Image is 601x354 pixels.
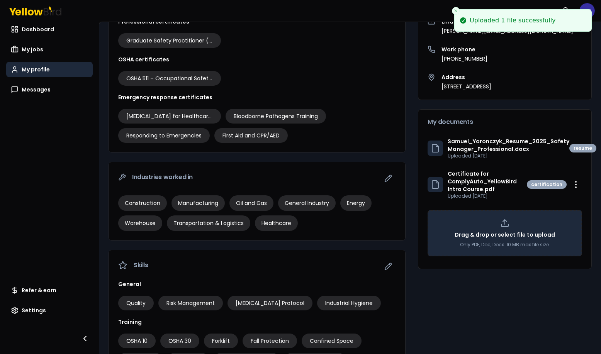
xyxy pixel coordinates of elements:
[460,242,550,248] p: Only PDF, Doc, Docx. 10 MB max file size.
[160,334,199,348] div: OSHA 30
[243,334,297,348] div: Fall Protection
[204,334,238,348] div: Forklift
[347,199,365,207] span: Energy
[118,318,396,326] h3: Training
[579,3,595,19] span: SY
[126,132,202,139] span: Responding to Emergencies
[125,199,160,207] span: Construction
[22,25,54,33] span: Dashboard
[167,215,250,231] div: Transportation & Logistics
[173,219,244,227] span: Transportation & Logistics
[261,219,291,227] span: Healthcare
[178,199,218,207] span: Manufacturing
[212,337,230,345] span: Forklift
[118,215,162,231] div: Warehouse
[22,307,46,314] span: Settings
[118,56,396,63] h3: OSHA certificates
[310,337,353,345] span: Confined Space
[236,299,304,307] span: [MEDICAL_DATA] Protocol
[441,73,491,81] h3: Address
[251,337,289,345] span: Fall Protection
[118,280,396,288] h3: General
[455,231,555,239] p: Drag & drop or select file to upload
[171,195,225,211] div: Manufacturing
[126,112,213,120] span: [MEDICAL_DATA] for Healthcare Providers
[166,299,215,307] span: Risk Management
[428,210,582,256] div: Drag & drop or select file to uploadOnly PDF, Doc, Docx. 10 MB max file size.
[222,132,280,139] span: First Aid and CPR/AED
[6,303,93,318] a: Settings
[126,37,213,44] span: Graduate Safety Practitioner (GSP)
[569,144,596,152] div: resume
[118,93,396,101] h3: Emergency response certificates
[285,199,329,207] span: General Industry
[340,195,372,211] div: Energy
[6,283,93,298] a: Refer & earn
[134,262,148,268] span: Skills
[441,46,487,53] h3: Work phone
[317,296,381,310] div: Industrial Hygiene
[168,337,191,345] span: OSHA 30
[229,195,273,211] div: Oil and Gas
[226,109,326,124] div: Bloodborne Pathogens Training
[214,128,288,143] div: First Aid and CPR/AED
[22,46,43,53] span: My jobs
[441,83,491,90] p: [STREET_ADDRESS]
[6,62,93,77] a: My profile
[125,219,156,227] span: Warehouse
[118,128,210,143] div: Responding to Emergencies
[255,215,298,231] div: Healthcare
[22,286,56,294] span: Refer & earn
[527,180,567,189] div: certification
[118,296,154,310] div: Quality
[6,22,93,37] a: Dashboard
[158,296,223,310] div: Risk Management
[448,193,527,199] p: Uploaded [DATE]
[236,199,267,207] span: Oil and Gas
[441,27,573,35] p: [PERSON_NAME][EMAIL_ADDRESS][DOMAIN_NAME]
[302,334,362,348] div: Confined Space
[227,296,312,310] div: COVID-19 Protocol
[118,195,167,211] div: Construction
[448,153,569,159] p: Uploaded [DATE]
[325,299,373,307] span: Industrial Hygiene
[126,75,213,82] span: OSHA 511 – Occupational Safety & Health Standards for General Industry (30-Hour)
[126,299,146,307] span: Quality
[452,7,460,15] button: Close toast
[118,71,221,86] div: OSHA 511 – Occupational Safety & Health Standards for General Industry (30-Hour)
[234,112,318,120] span: Bloodborne Pathogens Training
[6,42,93,57] a: My jobs
[126,337,148,345] span: OSHA 10
[118,109,221,124] div: Basic Life Support for Healthcare Providers
[22,66,50,73] span: My profile
[132,174,193,180] span: Industries worked in
[278,195,336,211] div: General Industry
[470,16,556,25] div: Uploaded 1 file successfully
[6,82,93,97] a: Messages
[448,170,527,193] p: Certificate for ComplyAuto_YellowBird Intro Course.pdf
[428,119,473,125] span: My documents
[118,33,221,48] div: Graduate Safety Practitioner (GSP)
[441,55,487,63] p: [PHONE_NUMBER]
[22,86,51,93] span: Messages
[448,137,569,153] p: Samuel_Yaronczyk_Resume_2025_Safety Manager_Professional.docx
[118,334,156,348] div: OSHA 10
